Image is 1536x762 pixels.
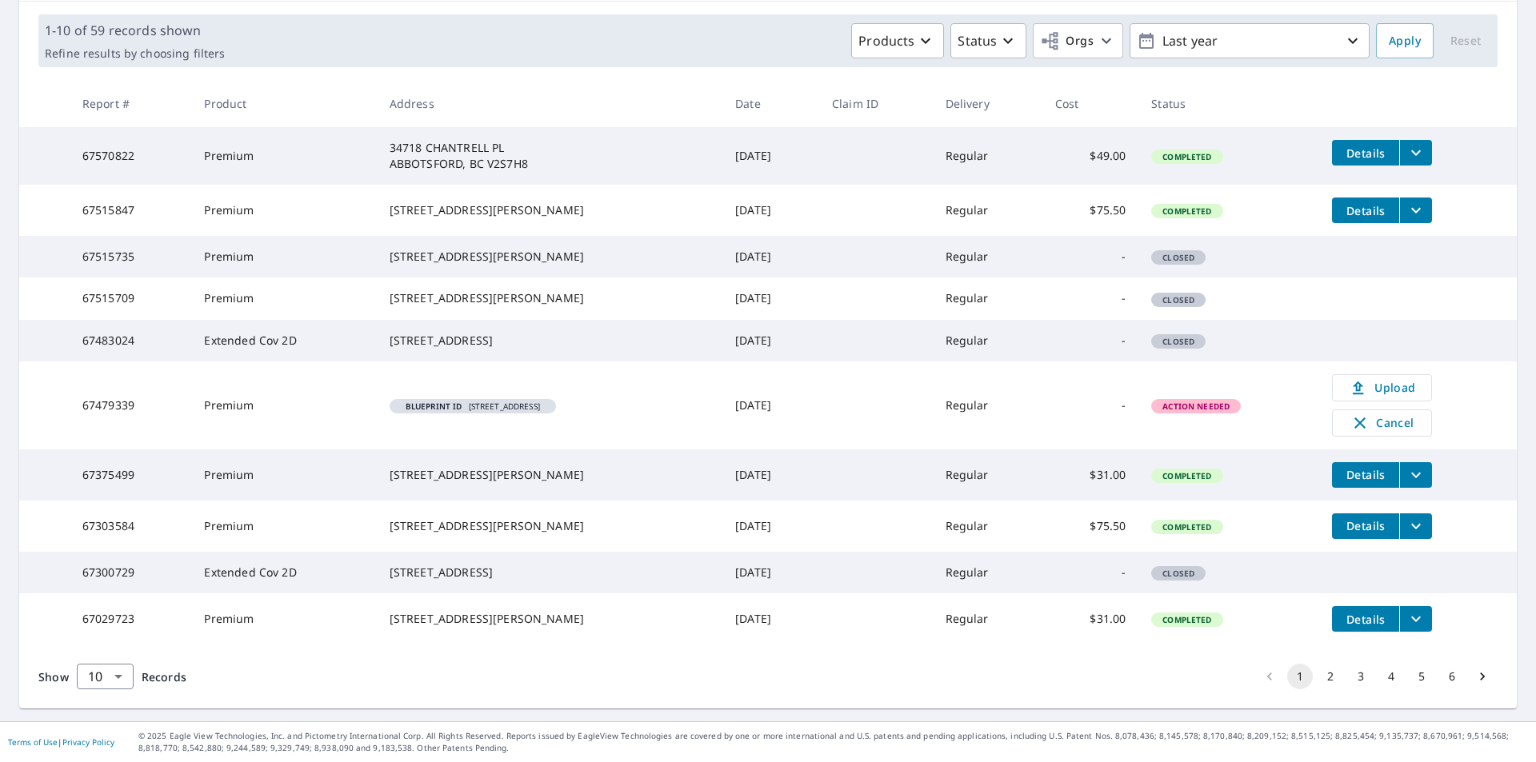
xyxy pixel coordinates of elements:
[933,80,1042,127] th: Delivery
[77,664,134,689] div: Show 10 records
[722,361,819,449] td: [DATE]
[138,730,1528,754] p: © 2025 Eagle View Technologies, Inc. and Pictometry International Corp. All Rights Reserved. Repo...
[933,449,1042,501] td: Regular
[1042,593,1139,644] td: $31.00
[1332,606,1399,632] button: detailsBtn-67029723
[377,80,722,127] th: Address
[1153,151,1221,162] span: Completed
[1042,449,1139,501] td: $31.00
[722,320,819,361] td: [DATE]
[722,277,819,319] td: [DATE]
[390,518,710,534] div: [STREET_ADDRESS][PERSON_NAME]
[45,21,225,40] p: 1-10 of 59 records shown
[722,236,819,277] td: [DATE]
[191,501,376,552] td: Premium
[933,320,1042,361] td: Regular
[1399,606,1432,632] button: filesDropdownBtn-67029723
[722,552,819,593] td: [DATE]
[1042,80,1139,127] th: Cost
[396,402,550,410] span: [STREET_ADDRESS]
[1342,203,1390,218] span: Details
[1156,27,1343,55] p: Last year
[390,140,710,172] div: 34718 CHANTRELL PL ABBOTSFORD, BC V2S7H8
[1287,664,1313,689] button: page 1
[1153,252,1204,263] span: Closed
[191,552,376,593] td: Extended Cov 2D
[1042,552,1139,593] td: -
[1042,185,1139,236] td: $75.50
[191,449,376,501] td: Premium
[70,501,192,552] td: 67303584
[933,593,1042,644] td: Regular
[1399,513,1432,539] button: filesDropdownBtn-67303584
[1033,23,1123,58] button: Orgs
[390,290,710,306] div: [STREET_ADDRESS][PERSON_NAME]
[1153,205,1221,217] span: Completed
[950,23,1026,58] button: Status
[933,277,1042,319] td: Regular
[933,185,1042,236] td: Regular
[390,565,710,580] div: [STREET_ADDRESS]
[722,501,819,552] td: [DATE]
[1332,513,1399,539] button: detailsBtn-67303584
[1042,236,1139,277] td: -
[1349,413,1415,433] span: Cancel
[722,80,819,127] th: Date
[858,31,914,50] p: Products
[1153,568,1204,579] span: Closed
[1153,614,1221,625] span: Completed
[191,361,376,449] td: Premium
[1153,470,1221,481] span: Completed
[1439,664,1465,689] button: Go to page 6
[70,236,192,277] td: 67515735
[191,277,376,319] td: Premium
[1042,361,1139,449] td: -
[722,127,819,185] td: [DATE]
[1153,294,1204,305] span: Closed
[1376,23,1434,58] button: Apply
[8,737,114,747] p: |
[390,202,710,218] div: [STREET_ADDRESS][PERSON_NAME]
[851,23,944,58] button: Products
[1332,409,1432,437] button: Cancel
[77,654,134,699] div: 10
[933,361,1042,449] td: Regular
[958,31,997,50] p: Status
[390,249,710,265] div: [STREET_ADDRESS][PERSON_NAME]
[1399,462,1432,488] button: filesDropdownBtn-67375499
[722,449,819,501] td: [DATE]
[819,80,933,127] th: Claim ID
[390,611,710,627] div: [STREET_ADDRESS][PERSON_NAME]
[70,127,192,185] td: 67570822
[1342,612,1390,627] span: Details
[1342,518,1390,533] span: Details
[1042,320,1139,361] td: -
[1409,664,1434,689] button: Go to page 5
[191,593,376,644] td: Premium
[1332,374,1432,401] a: Upload
[1399,140,1432,166] button: filesDropdownBtn-67570822
[70,80,192,127] th: Report #
[70,277,192,319] td: 67515709
[70,552,192,593] td: 67300729
[70,185,192,236] td: 67515847
[191,80,376,127] th: Product
[70,361,192,449] td: 67479339
[38,669,69,684] span: Show
[1348,664,1374,689] button: Go to page 3
[1042,277,1139,319] td: -
[70,593,192,644] td: 67029723
[722,185,819,236] td: [DATE]
[8,736,58,748] a: Terms of Use
[45,46,225,61] p: Refine results by choosing filters
[1153,521,1221,533] span: Completed
[191,127,376,185] td: Premium
[70,449,192,501] td: 67375499
[70,320,192,361] td: 67483024
[1332,462,1399,488] button: detailsBtn-67375499
[1040,31,1094,51] span: Orgs
[191,185,376,236] td: Premium
[1254,664,1498,689] nav: pagination navigation
[390,333,710,349] div: [STREET_ADDRESS]
[1342,378,1422,397] span: Upload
